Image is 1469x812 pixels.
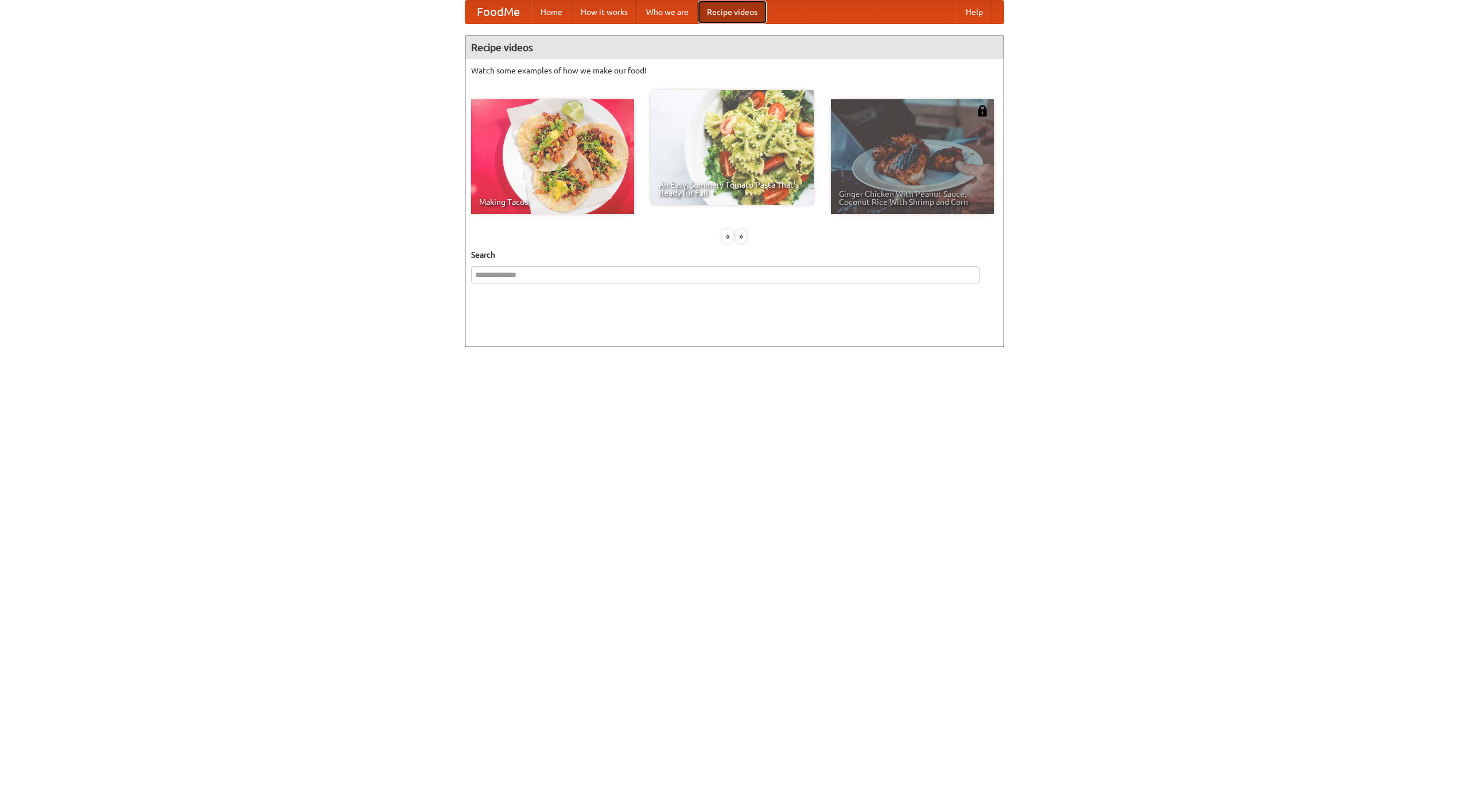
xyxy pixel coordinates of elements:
span: Making Tacos [479,198,626,206]
img: 483408.png [977,105,988,116]
a: Who we are [637,1,698,24]
a: Home [531,1,572,24]
p: Watch some examples of how we make our food! [471,65,998,76]
div: » [736,229,747,243]
a: Help [957,1,992,24]
span: An Easy, Summery Tomato Pasta That's Ready for Fall [659,181,806,197]
h4: Recipe videos [465,36,1004,59]
a: Recipe videos [698,1,767,24]
a: FoodMe [465,1,531,24]
a: How it works [572,1,637,24]
div: « [722,229,733,243]
a: Making Tacos [471,99,634,214]
a: An Easy, Summery Tomato Pasta That's Ready for Fall [651,90,814,205]
h5: Search [471,249,998,261]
